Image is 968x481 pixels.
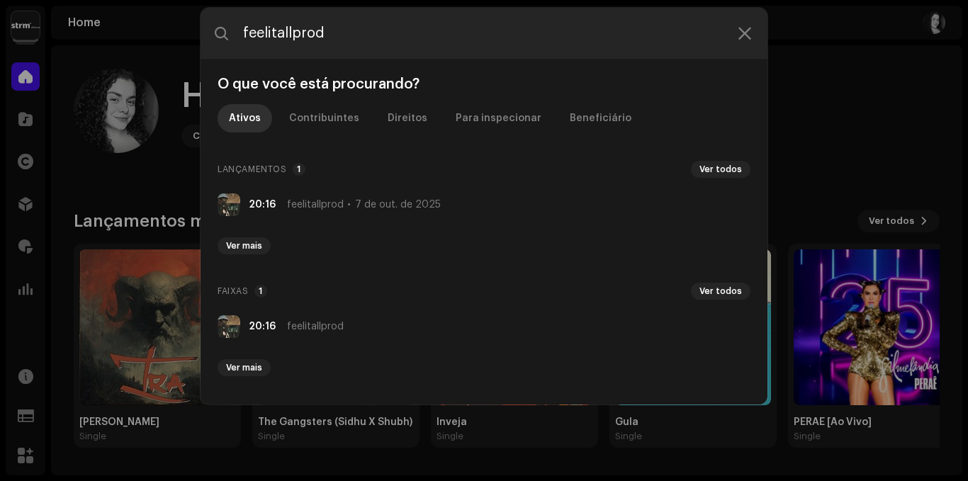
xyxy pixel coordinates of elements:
[699,285,742,297] span: Ver todos
[699,164,742,175] span: Ver todos
[289,104,359,132] div: Contribuintes
[226,362,262,373] span: Ver mais
[691,283,750,300] button: Ver todos
[293,163,305,176] p-badge: 1
[254,285,267,298] p-badge: 1
[287,199,344,210] span: feelitallprod
[691,161,750,178] button: Ver todos
[218,161,287,178] span: Lançamentos
[229,104,261,132] div: Ativos
[212,76,756,93] div: O que você está procurando?
[218,283,249,300] span: Faixas
[226,240,262,251] span: Ver mais
[218,193,240,216] img: be92a732-ecba-4a45-b60f-acbf41dae099
[201,8,767,59] input: Pesquisa
[249,199,276,210] strong: 20:16
[456,104,541,132] div: Para inspecionar
[388,104,427,132] div: Direitos
[249,321,276,332] strong: 20:16
[287,321,344,332] span: feelitallprod
[218,315,240,338] img: be92a732-ecba-4a45-b60f-acbf41dae099
[218,237,271,254] button: Ver mais
[355,199,441,210] span: 7 de out. de 2025
[570,104,631,132] div: Beneficiário
[218,359,271,376] button: Ver mais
